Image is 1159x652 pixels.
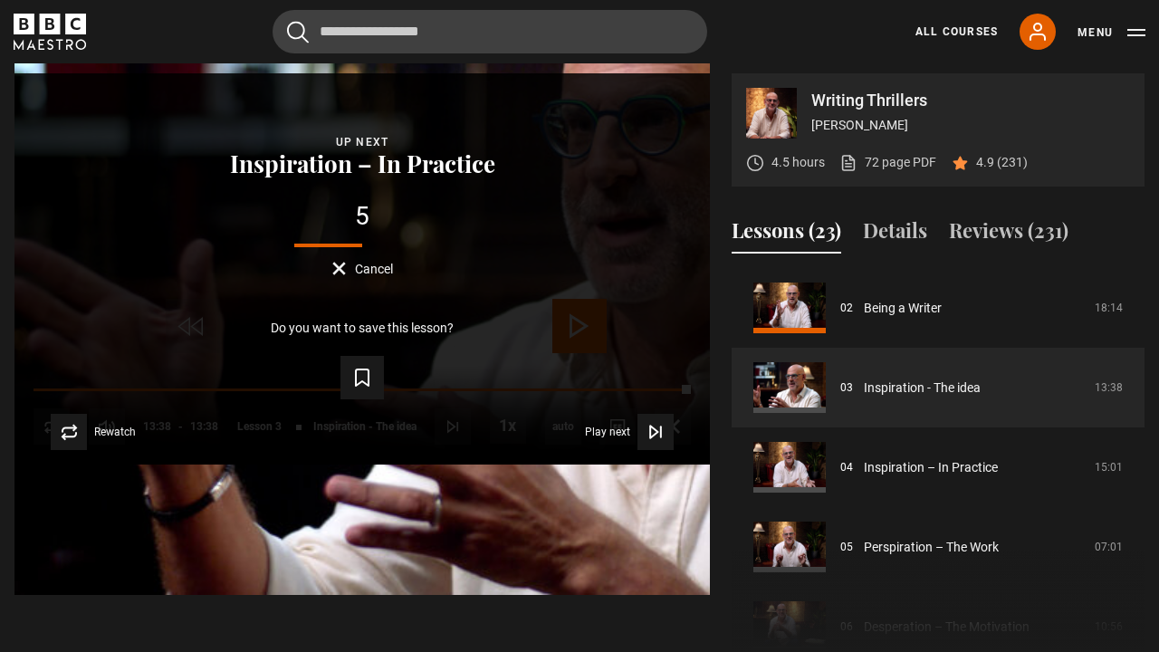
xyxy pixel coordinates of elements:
[287,21,309,43] button: Submit the search query
[332,262,393,275] button: Cancel
[355,263,393,275] span: Cancel
[43,204,681,229] div: 5
[585,427,630,437] span: Play next
[273,10,707,53] input: Search
[864,379,981,398] a: Inspiration - The idea
[43,133,681,151] div: Up next
[864,299,942,318] a: Being a Writer
[271,321,454,334] p: Do you want to save this lesson?
[976,153,1028,172] p: 4.9 (231)
[811,92,1130,109] p: Writing Thrillers
[14,73,710,465] video-js: Video Player
[915,24,998,40] a: All Courses
[225,151,501,177] button: Inspiration – In Practice
[94,427,136,437] span: Rewatch
[51,414,136,450] button: Rewatch
[863,216,927,254] button: Details
[771,153,825,172] p: 4.5 hours
[839,153,936,172] a: 72 page PDF
[585,414,674,450] button: Play next
[14,14,86,50] svg: BBC Maestro
[811,116,1130,135] p: [PERSON_NAME]
[949,216,1068,254] button: Reviews (231)
[864,538,999,557] a: Perspiration – The Work
[732,216,841,254] button: Lessons (23)
[864,458,998,477] a: Inspiration – In Practice
[1078,24,1145,42] button: Toggle navigation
